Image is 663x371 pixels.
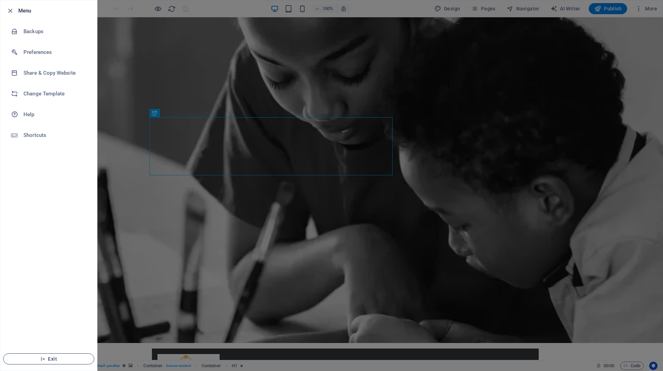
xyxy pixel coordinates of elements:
a: Help [0,104,97,125]
h6: Help [23,110,87,119]
h6: Change Template [23,90,87,98]
h6: Share & Copy Website [23,69,87,77]
h6: Preferences [23,48,87,56]
h6: Shortcuts [23,131,87,139]
span: Exit [9,356,88,362]
h6: Menu [18,7,92,15]
h6: Backups [23,27,87,36]
button: Exit [3,353,94,364]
